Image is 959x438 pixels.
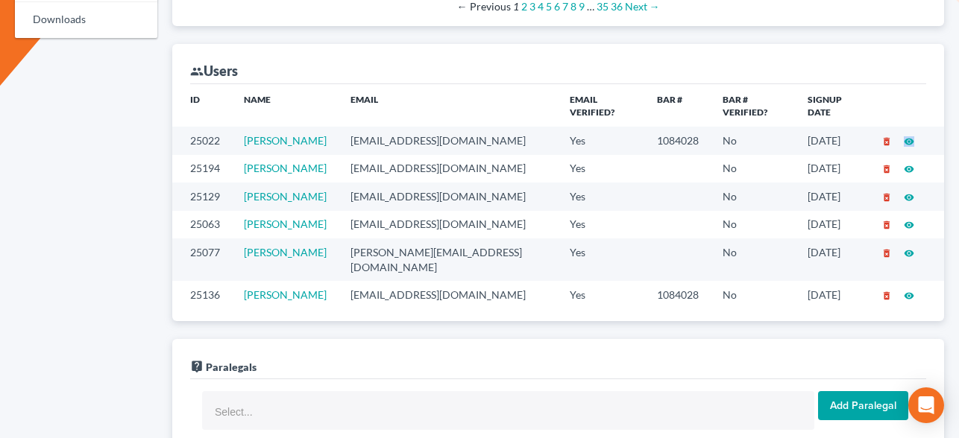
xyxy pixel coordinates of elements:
[339,182,558,210] td: [EMAIL_ADDRESS][DOMAIN_NAME]
[796,127,870,154] td: [DATE]
[339,127,558,154] td: [EMAIL_ADDRESS][DOMAIN_NAME]
[172,84,232,127] th: ID
[711,182,796,210] td: No
[190,62,238,80] div: Users
[881,220,892,230] i: delete_forever
[711,211,796,238] td: No
[339,281,558,308] td: [EMAIL_ADDRESS][DOMAIN_NAME]
[711,155,796,182] td: No
[206,361,257,373] span: Paralegals
[881,164,892,174] i: delete_forever
[339,84,558,127] th: Email
[711,281,796,308] td: No
[339,211,558,238] td: [EMAIL_ADDRESS][DOMAIN_NAME]
[881,190,892,203] a: delete_forever
[244,134,327,147] a: [PERSON_NAME]
[244,190,327,203] a: [PERSON_NAME]
[904,291,914,301] i: visibility
[904,246,914,258] a: visibility
[908,387,944,423] div: Open Intercom Messenger
[558,211,645,238] td: Yes
[881,288,892,301] a: delete_forever
[818,391,908,421] input: Add Paralegal
[15,2,157,38] a: Downloads
[881,134,892,147] a: delete_forever
[711,84,796,127] th: Bar # Verified?
[190,360,204,373] i: live_help
[796,211,870,238] td: [DATE]
[796,281,870,308] td: [DATE]
[904,288,914,301] a: visibility
[904,248,914,258] i: visibility
[339,155,558,182] td: [EMAIL_ADDRESS][DOMAIN_NAME]
[904,190,914,203] a: visibility
[881,136,892,147] i: delete_forever
[881,291,892,301] i: delete_forever
[796,155,870,182] td: [DATE]
[881,162,892,174] a: delete_forever
[190,65,204,78] i: group
[244,288,327,301] a: [PERSON_NAME]
[172,127,232,154] td: 25022
[645,84,711,127] th: Bar #
[881,246,892,258] a: delete_forever
[645,281,711,308] td: 1084028
[339,238,558,281] td: [PERSON_NAME][EMAIL_ADDRESS][DOMAIN_NAME]
[904,192,914,203] i: visibility
[558,281,645,308] td: Yes
[796,238,870,281] td: [DATE]
[244,218,327,230] a: [PERSON_NAME]
[558,155,645,182] td: Yes
[796,84,870,127] th: Signup Date
[796,182,870,210] td: [DATE]
[645,127,711,154] td: 1084028
[244,246,327,258] a: [PERSON_NAME]
[172,182,232,210] td: 25129
[711,127,796,154] td: No
[904,164,914,174] i: visibility
[904,218,914,230] a: visibility
[881,248,892,258] i: delete_forever
[232,84,339,127] th: Name
[904,136,914,147] i: visibility
[172,155,232,182] td: 25194
[558,182,645,210] td: Yes
[558,127,645,154] td: Yes
[172,211,232,238] td: 25063
[904,162,914,174] a: visibility
[172,238,232,281] td: 25077
[244,162,327,174] a: [PERSON_NAME]
[881,218,892,230] a: delete_forever
[904,134,914,147] a: visibility
[881,192,892,203] i: delete_forever
[558,84,645,127] th: Email Verified?
[172,281,232,308] td: 25136
[558,238,645,281] td: Yes
[711,238,796,281] td: No
[904,220,914,230] i: visibility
